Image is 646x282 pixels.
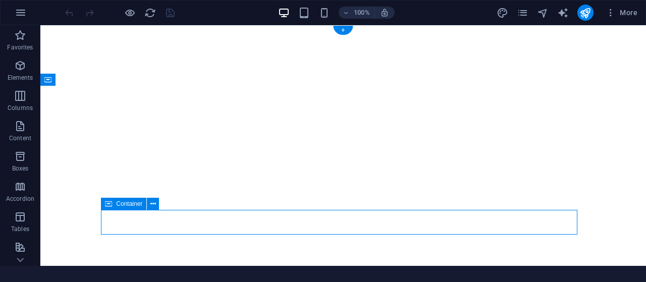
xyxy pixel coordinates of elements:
p: Boxes [12,164,29,173]
button: 100% [339,7,374,19]
div: + [333,26,353,35]
i: Navigator [537,7,549,19]
i: Pages (Ctrl+Alt+S) [517,7,528,19]
p: Accordion [6,195,34,203]
i: AI Writer [557,7,569,19]
p: Elements [8,74,33,82]
button: navigator [537,7,549,19]
button: publish [577,5,594,21]
p: Favorites [7,43,33,51]
i: Reload page [144,7,156,19]
button: More [602,5,641,21]
button: text_generator [557,7,569,19]
i: On resize automatically adjust zoom level to fit chosen device. [380,8,389,17]
i: Design (Ctrl+Alt+Y) [497,7,508,19]
span: More [606,8,637,18]
button: Click here to leave preview mode and continue editing [124,7,136,19]
span: Container [116,201,142,207]
button: design [497,7,509,19]
button: pages [517,7,529,19]
p: Columns [8,104,33,112]
i: Publish [579,7,591,19]
button: reload [144,7,156,19]
h6: 100% [354,7,370,19]
p: Tables [11,225,29,233]
p: Content [9,134,31,142]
